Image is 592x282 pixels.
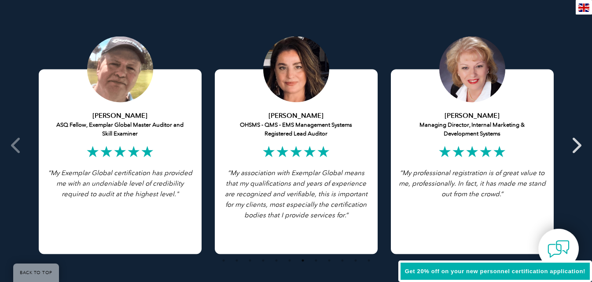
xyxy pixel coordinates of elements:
h2: ★★★★★ [397,145,547,159]
strong: [PERSON_NAME] [92,112,147,120]
h2: ★★★★★ [221,145,371,159]
h5: ASQ Fellow, Exemplar Global Master Auditor and Skill Examiner [45,111,195,138]
h5: Managing Director, Internal Marketing & Development Systems [397,111,547,138]
button: 7 of 4 [298,256,307,265]
a: BACK TO TOP [13,264,59,282]
i: My professional registration is of great value to me, professionally. In fact, it has made me sta... [399,169,546,198]
button: 10 of 4 [338,256,347,265]
span: Get 20% off on your new personnel certification application! [405,268,585,275]
button: 12 of 4 [364,256,373,265]
i: “My association with Exemplar Global means that my qualifications and years of experience are rec... [225,169,368,219]
h5: OHSMS - QMS - EMS Management Systems Registered Lead Auditor [221,111,371,138]
button: 1 of 4 [219,256,228,265]
img: contact-chat.png [548,238,570,260]
button: 5 of 4 [272,256,281,265]
em: “ [400,169,402,177]
h2: ★★★★★ [45,145,195,159]
button: 6 of 4 [285,256,294,265]
i: “My Exemplar Global certification has provided me with an undeniable level of credibility require... [48,169,192,198]
button: 4 of 4 [259,256,268,265]
strong: [PERSON_NAME] [445,112,500,120]
img: en [578,4,589,12]
button: 8 of 4 [312,256,320,265]
strong: [PERSON_NAME] [268,112,324,120]
button: 3 of 4 [246,256,254,265]
button: 2 of 4 [232,256,241,265]
button: 11 of 4 [351,256,360,265]
button: 9 of 4 [325,256,334,265]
